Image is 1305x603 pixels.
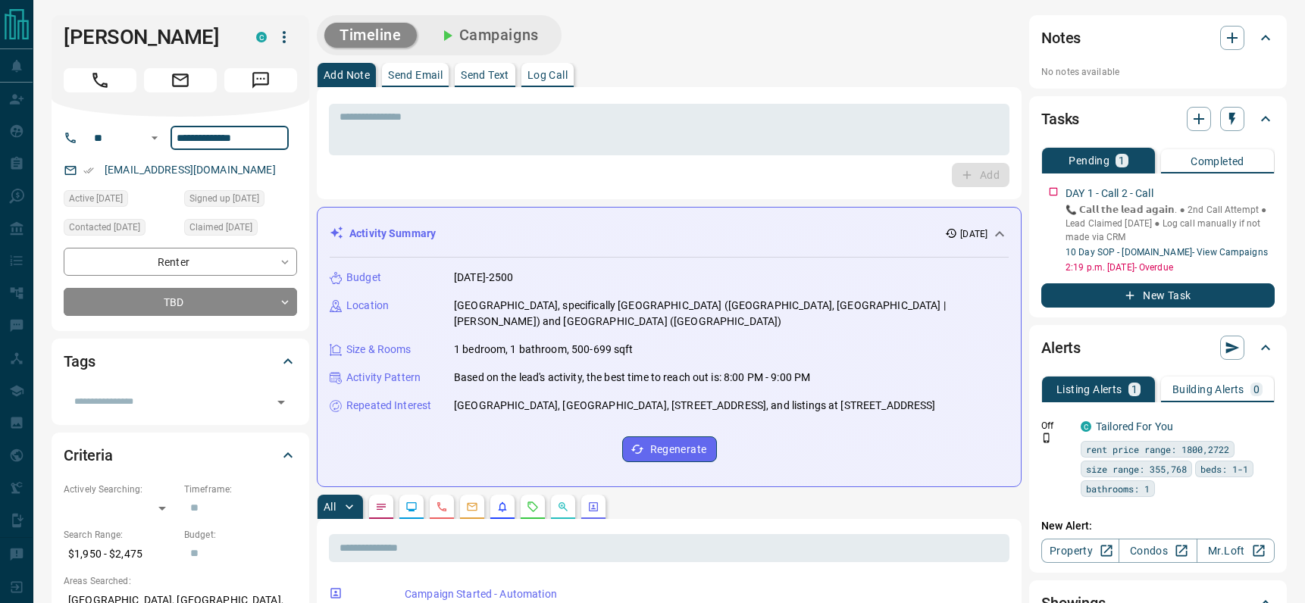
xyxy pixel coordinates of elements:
p: [GEOGRAPHIC_DATA], [GEOGRAPHIC_DATA], [STREET_ADDRESS], and listings at [STREET_ADDRESS] [454,398,936,414]
span: size range: 355,768 [1086,461,1187,476]
button: Regenerate [622,436,717,462]
h2: Criteria [64,443,113,467]
p: 1 bedroom, 1 bathroom, 500-699 sqft [454,342,634,358]
span: Contacted [DATE] [69,220,140,235]
svg: Requests [527,501,539,513]
p: $1,950 - $2,475 [64,542,177,567]
div: TBD [64,288,297,316]
p: Actively Searching: [64,483,177,496]
p: [GEOGRAPHIC_DATA], specifically [GEOGRAPHIC_DATA] ([GEOGRAPHIC_DATA], [GEOGRAPHIC_DATA] | [PERSON... [454,298,1009,330]
button: New Task [1041,283,1275,308]
p: Campaign Started - Automation [405,586,1003,602]
button: Open [271,392,292,413]
p: Size & Rooms [346,342,412,358]
p: Repeated Interest [346,398,431,414]
p: Location [346,298,389,314]
p: New Alert: [1041,518,1275,534]
div: Notes [1041,20,1275,56]
div: Activity Summary[DATE] [330,220,1009,248]
h2: Tags [64,349,95,373]
h2: Alerts [1041,336,1081,360]
p: Pending [1069,155,1109,166]
svg: Emails [466,501,478,513]
p: 📞 𝗖𝗮𝗹𝗹 𝘁𝗵𝗲 𝗹𝗲𝗮𝗱 𝗮𝗴𝗮𝗶𝗻. ● 2nd Call Attempt ● Lead Claimed [DATE] ‎● Log call manually if not made ... [1066,203,1275,244]
p: Send Text [461,70,509,80]
span: Email [144,68,217,92]
a: Condos [1119,539,1197,563]
p: [DATE]-2500 [454,270,513,286]
p: Search Range: [64,528,177,542]
span: Message [224,68,297,92]
p: Completed [1191,156,1244,167]
span: beds: 1-1 [1200,461,1248,476]
p: 2:19 p.m. [DATE] - Overdue [1066,261,1275,274]
button: Timeline [324,23,417,48]
svg: Notes [375,501,387,513]
p: Budget: [184,528,297,542]
p: [DATE] [960,227,987,241]
button: Campaigns [423,23,554,48]
span: Signed up [DATE] [189,191,259,206]
div: Alerts [1041,330,1275,366]
span: Call [64,68,136,92]
a: Property [1041,539,1119,563]
p: 1 [1119,155,1125,166]
p: Off [1041,419,1072,433]
span: rent price range: 1800,2722 [1086,442,1229,457]
p: Activity Summary [349,226,436,242]
a: 10 Day SOP - [DOMAIN_NAME]- View Campaigns [1066,247,1268,258]
p: No notes available [1041,65,1275,79]
h1: [PERSON_NAME] [64,25,233,49]
p: Listing Alerts [1056,384,1122,395]
div: Sat Aug 16 2025 [64,190,177,211]
h2: Notes [1041,26,1081,50]
button: Open [146,129,164,147]
a: [EMAIL_ADDRESS][DOMAIN_NAME] [105,164,276,176]
p: Budget [346,270,381,286]
p: Building Alerts [1172,384,1244,395]
span: Active [DATE] [69,191,123,206]
a: Tailored For You [1096,420,1173,433]
p: 1 [1131,384,1138,395]
div: condos.ca [256,32,267,42]
p: Add Note [324,70,370,80]
svg: Email Verified [83,165,94,176]
div: Tasks [1041,101,1275,137]
span: Claimed [DATE] [189,220,252,235]
div: Criteria [64,437,297,473]
span: bathrooms: 1 [1086,481,1150,496]
svg: Calls [436,501,448,513]
svg: Push Notification Only [1041,433,1052,443]
h2: Tasks [1041,107,1079,131]
div: Renter [64,248,297,276]
svg: Opportunities [557,501,569,513]
svg: Agent Actions [587,501,599,513]
div: Thu Aug 14 2025 [184,190,297,211]
p: Timeframe: [184,483,297,496]
div: Sat Aug 16 2025 [64,219,177,240]
p: Areas Searched: [64,574,297,588]
p: DAY 1 - Call 2 - Call [1066,186,1153,202]
p: Log Call [527,70,568,80]
div: condos.ca [1081,421,1091,432]
p: Based on the lead's activity, the best time to reach out is: 8:00 PM - 9:00 PM [454,370,810,386]
div: Sat Aug 16 2025 [184,219,297,240]
p: All [324,501,336,512]
div: Tags [64,343,297,380]
p: Send Email [388,70,443,80]
svg: Listing Alerts [496,501,509,513]
p: 0 [1253,384,1260,395]
svg: Lead Browsing Activity [405,501,418,513]
a: Mr.Loft [1197,539,1275,563]
p: Activity Pattern [346,370,421,386]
